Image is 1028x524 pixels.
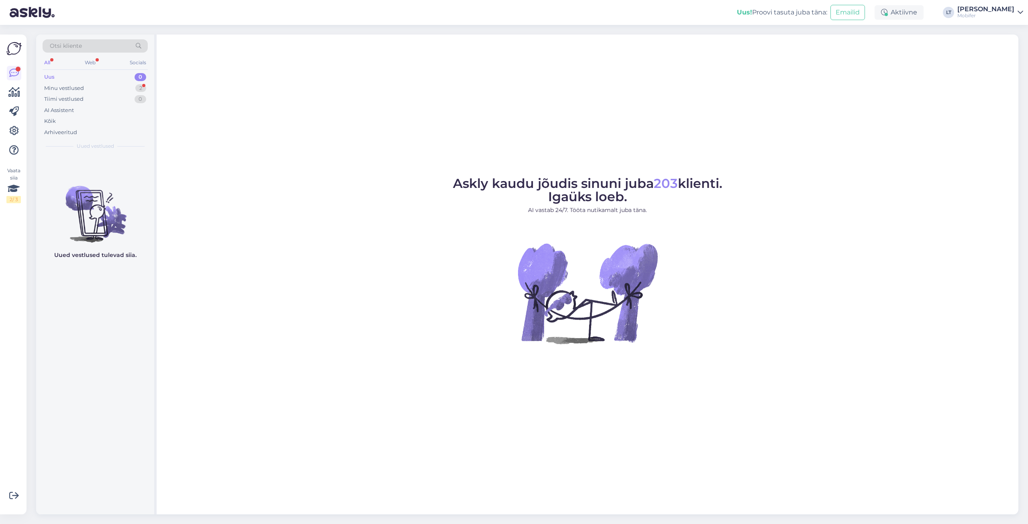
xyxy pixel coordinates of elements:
[44,73,55,81] div: Uus
[737,8,752,16] b: Uus!
[515,221,660,365] img: No Chat active
[77,143,114,150] span: Uued vestlused
[44,95,84,103] div: Tiimi vestlused
[830,5,865,20] button: Emailid
[44,84,84,92] div: Minu vestlused
[6,167,21,203] div: Vaata siia
[44,117,56,125] div: Kõik
[135,84,146,92] div: 2
[737,8,827,17] div: Proovi tasuta juba täna:
[128,57,148,68] div: Socials
[957,12,1014,19] div: Mobifer
[957,6,1014,12] div: [PERSON_NAME]
[50,42,82,50] span: Otsi kliente
[36,171,154,244] img: No chats
[453,206,722,214] p: AI vastab 24/7. Tööta nutikamalt juba täna.
[44,106,74,114] div: AI Assistent
[83,57,97,68] div: Web
[135,73,146,81] div: 0
[453,175,722,204] span: Askly kaudu jõudis sinuni juba klienti. Igaüks loeb.
[6,196,21,203] div: 2 / 3
[135,95,146,103] div: 0
[654,175,678,191] span: 203
[54,251,137,259] p: Uued vestlused tulevad siia.
[44,128,77,137] div: Arhiveeritud
[943,7,954,18] div: LT
[6,41,22,56] img: Askly Logo
[43,57,52,68] div: All
[957,6,1023,19] a: [PERSON_NAME]Mobifer
[875,5,924,20] div: Aktiivne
